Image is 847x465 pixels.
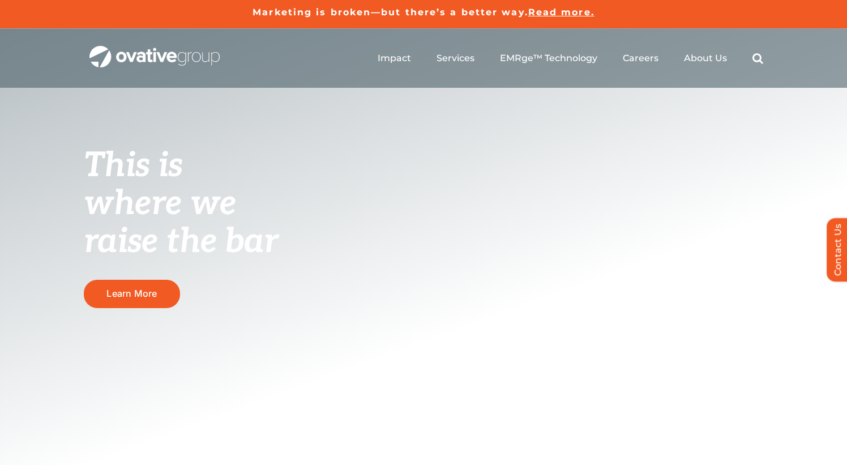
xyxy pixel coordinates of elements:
a: Impact [378,53,411,64]
a: Read more. [528,7,594,18]
a: Careers [623,53,658,64]
a: Marketing is broken—but there’s a better way. [253,7,528,18]
span: Learn More [106,288,157,299]
span: This is [84,146,182,186]
a: Search [752,53,763,64]
a: EMRge™ Technology [500,53,597,64]
span: where we raise the bar [84,184,278,262]
a: Learn More [84,280,180,308]
a: OG_Full_horizontal_WHT [89,45,220,56]
nav: Menu [378,40,763,76]
a: Services [437,53,474,64]
a: About Us [684,53,727,64]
